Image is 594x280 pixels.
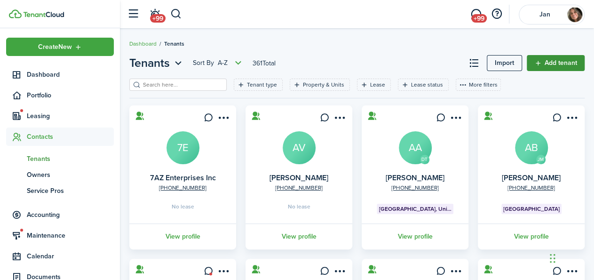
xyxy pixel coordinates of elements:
a: [PHONE_NUMBER] [275,184,323,192]
filter-tag: Open filter [234,79,283,91]
span: Dashboard [27,70,114,80]
span: No lease [288,204,310,209]
button: Open menu [332,266,347,279]
a: View profile [128,224,238,249]
span: +99 [471,14,487,23]
img: Jan [567,7,582,22]
filter-tag: Open filter [290,79,350,91]
a: AB [515,131,548,164]
a: AA [399,131,432,164]
filter-tag: Open filter [398,79,449,91]
a: View profile [244,224,354,249]
a: [PERSON_NAME] [502,172,561,183]
span: Leasing [27,111,114,121]
avatar-text: JM [536,155,546,164]
button: Open menu [215,266,230,279]
span: Jan [526,11,563,18]
span: Contacts [27,132,114,142]
filter-tag-label: Lease [370,80,385,89]
span: Accounting [27,210,114,220]
a: Tenants [6,151,114,167]
button: Open menu [129,55,184,72]
span: [GEOGRAPHIC_DATA] [503,205,560,213]
a: [PHONE_NUMBER] [159,184,206,192]
a: [PERSON_NAME] [269,172,328,183]
span: Maintenance [27,231,114,240]
span: Calendar [27,251,114,261]
a: [PHONE_NUMBER] [507,184,555,192]
a: Dashboard [129,40,157,48]
span: Portfolio [27,90,114,100]
button: Search [170,6,182,22]
span: Tenants [27,154,114,164]
span: Tenants [164,40,184,48]
a: 7AZ Enterprises Inc [150,172,216,183]
a: [PHONE_NUMBER] [391,184,439,192]
span: A-Z [218,58,228,68]
span: Owners [27,170,114,180]
avatar-text: DT [420,155,429,164]
div: Drag [550,244,555,272]
button: Tenants [129,55,184,72]
button: Open menu [564,113,579,126]
span: +99 [150,14,166,23]
img: TenantCloud [9,9,22,18]
button: Open menu [448,266,463,279]
iframe: Chat Widget [547,235,594,280]
a: Import [487,55,522,71]
button: Open menu [332,113,347,126]
span: Sort by [193,58,218,68]
a: Owners [6,167,114,183]
button: Open menu [448,113,463,126]
button: Open sidebar [124,5,142,23]
a: [PERSON_NAME] [386,172,444,183]
a: Dashboard [6,65,114,84]
a: Notifications [146,2,164,26]
span: [GEOGRAPHIC_DATA], Unit 103Z [379,205,451,213]
a: 7E [166,131,199,164]
filter-tag-label: Property & Units [303,80,344,89]
a: Service Pros [6,183,114,199]
button: Open menu [6,38,114,56]
button: Open menu [193,57,244,69]
span: No lease [172,204,194,209]
button: Open resource center [489,6,505,22]
a: Messaging [467,2,485,26]
span: Service Pros [27,186,114,196]
a: View profile [476,224,586,249]
a: Add tenant [527,55,585,71]
input: Search here... [141,80,223,89]
button: Sort byA-Z [193,57,244,69]
button: Open menu [215,113,230,126]
filter-tag-label: Lease status [411,80,443,89]
header-page-total: 361 Total [253,58,276,68]
span: Create New [38,44,72,50]
span: Tenants [129,55,170,72]
filter-tag: Open filter [357,79,391,91]
button: More filters [456,79,501,91]
a: View profile [360,224,470,249]
img: TenantCloud [23,12,64,17]
a: AV [283,131,316,164]
filter-tag-label: Tenant type [247,80,277,89]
